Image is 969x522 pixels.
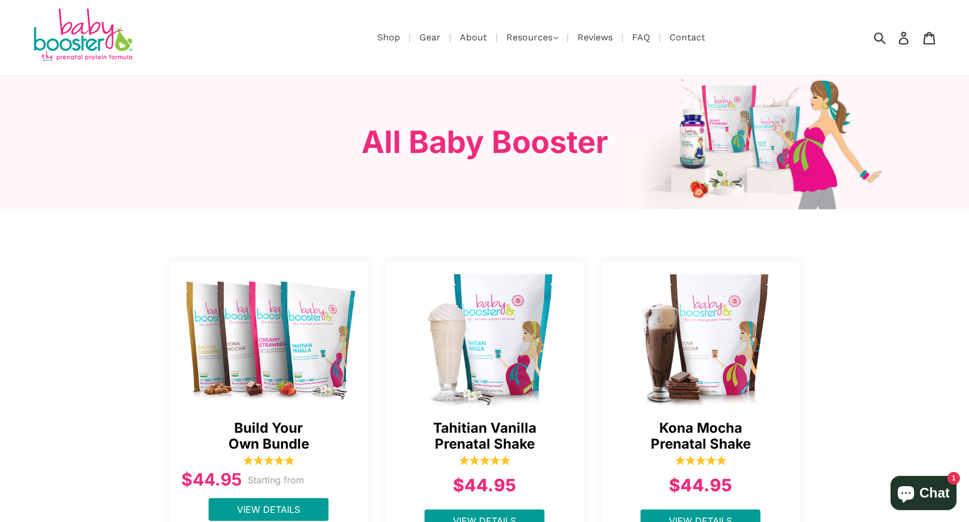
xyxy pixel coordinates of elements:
[386,261,585,409] a: Tahitian Vanilla Prenatal Shake - Ships Same Day
[675,455,726,466] img: 5_stars-1-1646348089739_1200x.png
[372,30,406,44] a: Shop
[243,455,294,466] img: 5_stars-1-1646348089739_1200x.png
[170,267,369,409] img: all_shakes-1644369424251_1200x.png
[31,9,134,64] img: Baby Booster Prenatal Protein Supplements
[877,25,909,50] input: Search
[161,124,809,161] h3: All Baby Booster
[397,420,572,453] span: Tahitian Vanilla Prenatal Shake
[602,261,801,409] a: Kona Mocha Prenatal Shake - Ships Same Day
[602,267,801,409] img: Kona Mocha Prenatal Shake - Ships Same Day
[248,473,304,487] p: Starting from
[386,267,585,409] img: Tahitian Vanilla Prenatal Shake - Ships Same Day
[181,467,242,492] div: $44.95
[459,455,510,466] img: 5_stars-1-1646348089739_1200x.png
[501,29,564,46] button: Resources
[613,420,788,453] span: Kona Mocha Prenatal Shake
[414,30,446,44] a: Gear
[209,498,328,521] a: View Details
[887,476,960,513] inbox-online-store-chat: Shopify online store chat
[664,30,711,44] a: Contact
[237,504,300,515] span: View Details
[626,30,656,44] a: FAQ
[181,420,356,453] span: Build Your Own Bundle
[454,30,493,44] a: About
[613,473,788,498] div: $44.95
[572,30,618,44] a: Reviews
[397,473,572,498] div: $44.95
